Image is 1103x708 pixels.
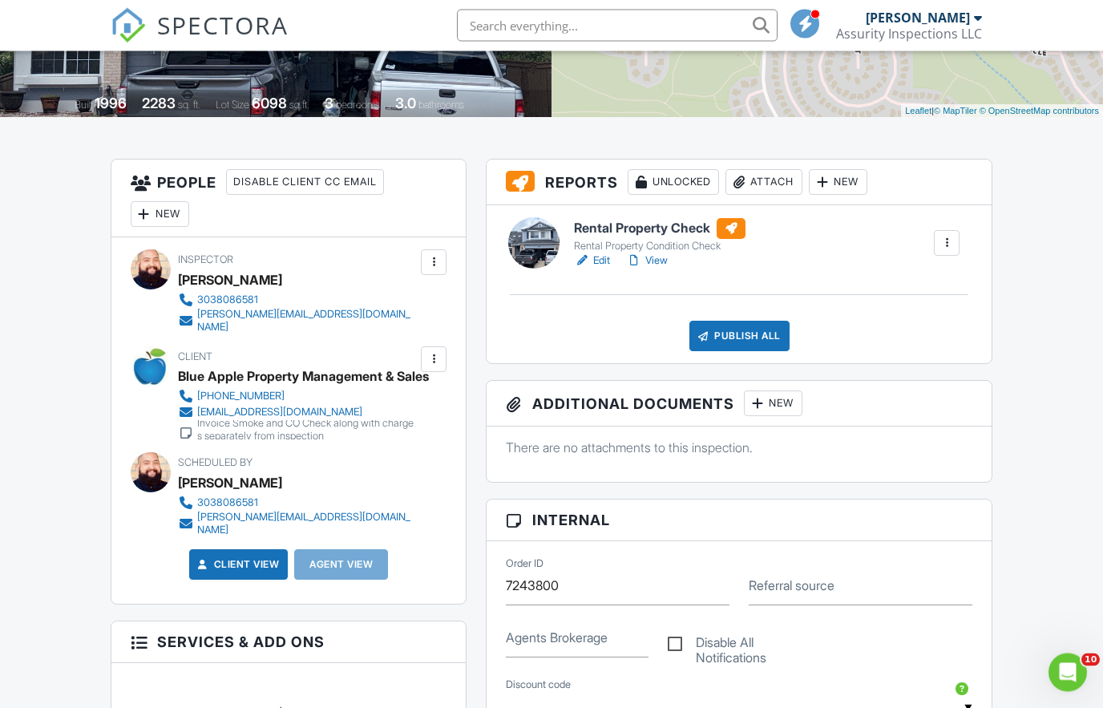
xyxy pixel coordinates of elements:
[574,219,745,254] a: Rental Property Check Rental Property Condition Check
[487,382,992,427] h3: Additional Documents
[252,95,287,112] div: 6098
[178,269,282,293] div: [PERSON_NAME]
[487,160,992,206] h3: Reports
[226,170,384,196] div: Disable Client CC Email
[336,99,380,111] span: bedrooms
[216,99,249,111] span: Lot Size
[744,391,802,417] div: New
[178,471,282,496] div: [PERSON_NAME]
[866,10,970,26] div: [PERSON_NAME]
[197,309,418,334] div: [PERSON_NAME][EMAIL_ADDRESS][DOMAIN_NAME]
[418,99,464,111] span: bathrooms
[506,678,571,693] label: Discount code
[111,622,467,664] h3: Services & Add ons
[95,95,127,112] div: 1996
[574,253,610,269] a: Edit
[111,8,146,43] img: The Best Home Inspection Software - Spectora
[197,418,418,443] div: Invoice Smoke and CO Check along with charges separately from inspection
[142,95,176,112] div: 2283
[325,95,333,112] div: 3
[506,629,608,647] label: Agents Brokerage
[1048,653,1087,692] iframe: Intercom live chat
[178,457,253,469] span: Scheduled By
[289,99,309,111] span: sq.ft.
[395,95,416,112] div: 3.0
[836,26,982,42] div: Assurity Inspections LLC
[178,365,429,389] div: Blue Apple Property Management & Sales
[506,439,972,457] p: There are no attachments to this inspection.
[111,160,467,238] h3: People
[178,99,200,111] span: sq. ft.
[178,389,418,405] a: [PHONE_NUMBER]
[197,407,362,419] div: [EMAIL_ADDRESS][DOMAIN_NAME]
[628,170,719,196] div: Unlocked
[75,99,92,111] span: Built
[157,8,289,42] span: SPECTORA
[178,254,233,266] span: Inspector
[506,619,648,658] input: Agents Brokerage
[749,577,834,595] label: Referral source
[809,170,867,196] div: New
[905,107,931,116] a: Leaflet
[178,351,212,363] span: Client
[901,105,1103,119] div: |
[178,512,418,537] a: [PERSON_NAME][EMAIL_ADDRESS][DOMAIN_NAME]
[1081,653,1100,666] span: 10
[725,170,802,196] div: Attach
[574,219,745,240] h6: Rental Property Check
[457,10,778,42] input: Search everything...
[197,390,285,403] div: [PHONE_NUMBER]
[197,512,418,537] div: [PERSON_NAME][EMAIL_ADDRESS][DOMAIN_NAME]
[197,294,258,307] div: 3038086581
[178,293,418,309] a: 3038086581
[506,557,543,572] label: Order ID
[111,22,289,55] a: SPECTORA
[980,107,1099,116] a: © OpenStreetMap contributors
[574,241,745,253] div: Rental Property Condition Check
[178,309,418,334] a: [PERSON_NAME][EMAIL_ADDRESS][DOMAIN_NAME]
[195,557,280,573] a: Client View
[131,202,189,228] div: New
[178,405,418,421] a: [EMAIL_ADDRESS][DOMAIN_NAME]
[626,253,668,269] a: View
[487,500,992,542] h3: Internal
[178,496,418,512] a: 3038086581
[689,322,790,352] div: Publish All
[197,497,258,510] div: 3038086581
[668,636,810,656] label: Disable All Notifications
[934,107,977,116] a: © MapTiler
